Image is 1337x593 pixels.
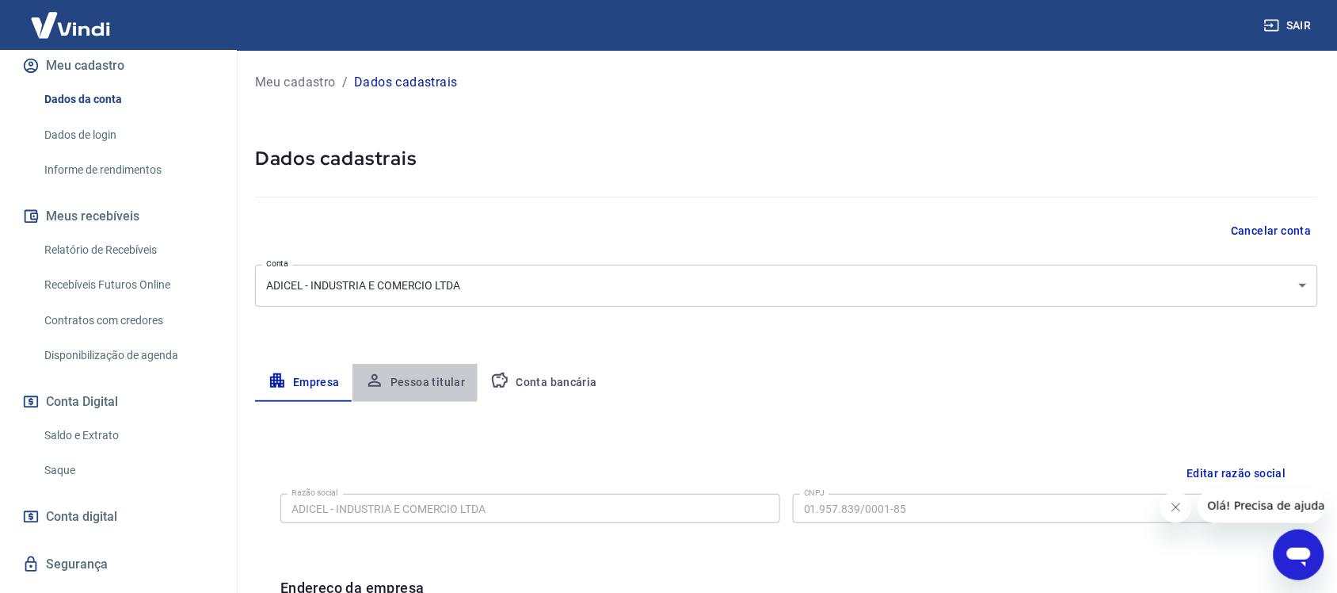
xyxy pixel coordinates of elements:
[19,384,218,419] button: Conta Digital
[291,487,338,499] label: Razão social
[1225,216,1318,246] button: Cancelar conta
[38,304,218,337] a: Contratos com credores
[38,454,218,487] a: Saque
[255,73,336,92] a: Meu cadastro
[478,364,610,402] button: Conta bancária
[255,146,1318,171] h5: Dados cadastrais
[1160,492,1192,523] iframe: Fechar mensagem
[1261,11,1318,40] button: Sair
[266,258,288,270] label: Conta
[38,234,218,266] a: Relatório de Recebíveis
[19,199,218,234] button: Meus recebíveis
[1274,530,1324,580] iframe: Botão para abrir a janela de mensagens
[1198,488,1324,523] iframe: Mensagem da empresa
[19,48,218,83] button: Meu cadastro
[19,547,218,582] a: Segurança
[38,119,218,151] a: Dados de login
[38,83,218,116] a: Dados da conta
[19,499,218,534] a: Conta digital
[19,1,122,49] img: Vindi
[38,339,218,372] a: Disponibilização de agenda
[354,73,457,92] p: Dados cadastrais
[1180,459,1293,488] button: Editar razão social
[46,506,117,528] span: Conta digital
[10,11,133,24] span: Olá! Precisa de ajuda?
[38,269,218,301] a: Recebíveis Futuros Online
[342,73,348,92] p: /
[38,419,218,452] a: Saldo e Extrato
[804,487,825,499] label: CNPJ
[38,154,218,186] a: Informe de rendimentos
[352,364,478,402] button: Pessoa titular
[255,364,352,402] button: Empresa
[255,265,1318,307] div: ADICEL - INDUSTRIA E COMERCIO LTDA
